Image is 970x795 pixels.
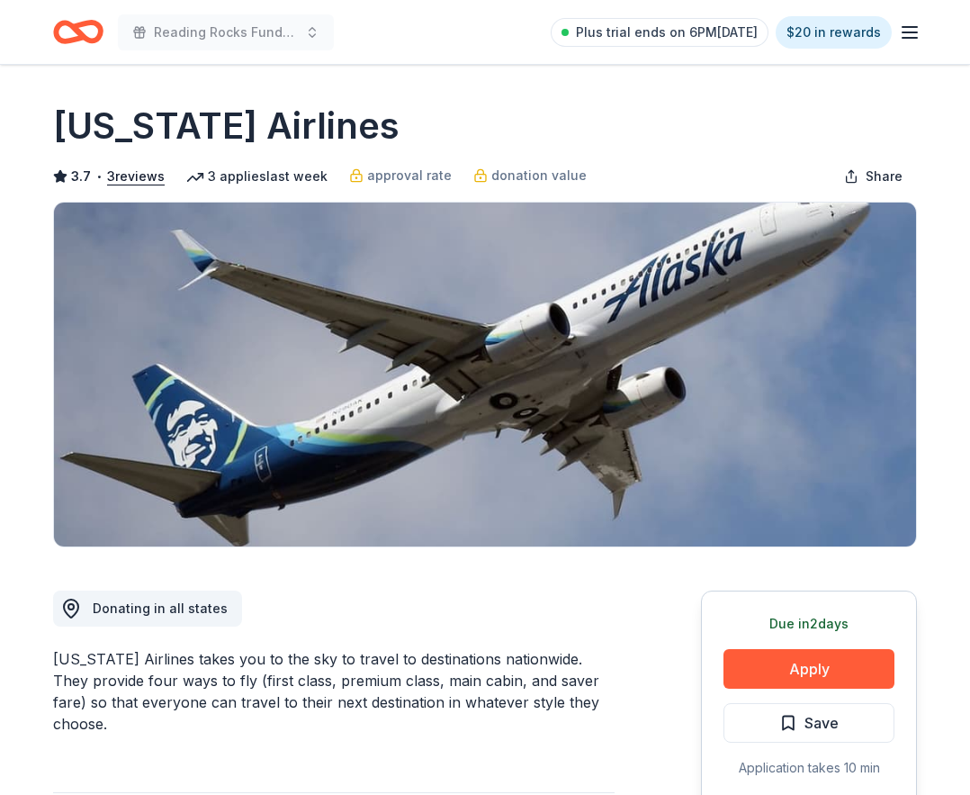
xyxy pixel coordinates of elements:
button: Reading Rocks Fundraiser [118,14,334,50]
div: 3 applies last week [186,166,328,187]
img: Image for Alaska Airlines [54,203,916,547]
span: Plus trial ends on 6PM[DATE] [576,22,758,43]
button: Share [830,158,917,194]
span: 3.7 [71,166,91,187]
span: Reading Rocks Fundraiser [154,22,298,43]
span: Donating in all states [93,601,228,616]
div: Due in 2 days [723,613,894,635]
a: Home [53,11,103,53]
div: [US_STATE] Airlines takes you to the sky to travel to destinations nationwide. They provide four ... [53,648,615,735]
span: Share [866,166,903,187]
span: Save [804,711,839,735]
a: $20 in rewards [776,16,892,49]
a: donation value [473,165,587,186]
span: donation value [491,165,587,186]
button: Apply [723,649,894,689]
span: • [96,169,103,184]
a: Plus trial ends on 6PM[DATE] [551,18,768,47]
div: Application takes 10 min [723,757,894,779]
button: 3reviews [107,166,165,187]
button: Save [723,703,894,743]
span: approval rate [367,165,452,186]
h1: [US_STATE] Airlines [53,101,400,151]
a: approval rate [349,165,452,186]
